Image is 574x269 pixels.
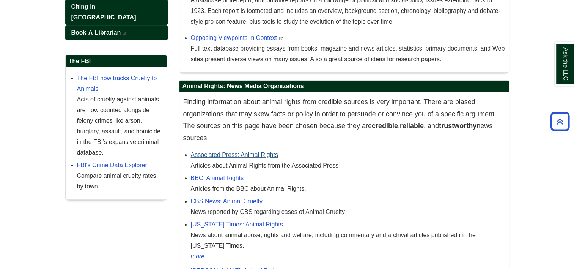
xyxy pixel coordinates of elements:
a: Book-A-Librarian [65,25,168,40]
a: FBI's Crime Data Explorer [77,162,147,168]
span: Finding information about animal rights from credible sources is very important. There are biased... [183,98,496,142]
i: This link opens in a new window [278,37,283,40]
strong: trustworthy [439,122,476,130]
a: The FBI now tracks Cruelty to Animals [77,75,157,92]
span: Citing in [GEOGRAPHIC_DATA] [71,3,136,21]
a: Associated Press: Animal Rights [191,152,278,158]
h2: Animal Rights: News Media Organizations [179,81,509,92]
span: Book-A-Librarian [71,29,121,36]
i: This link opens in a new window [123,32,127,35]
a: Back to Top [548,116,572,127]
a: Opposing Viewpoints In Context [191,35,277,41]
div: Compare animal cruelty rates by town [77,171,163,192]
a: CBS News: Animal Cruelty [191,198,263,204]
a: [US_STATE] Times: Animal Rights [191,221,283,228]
div: Articles about Animal Rights from the Associated Press [191,160,505,171]
div: Acts of cruelty against animals are now counted alongside felony crimes like arson, burglary, ass... [77,94,163,158]
strong: reliable [400,122,424,130]
div: News reported by CBS regarding cases of Animal Cruelty [191,207,505,217]
a: BBC: Animal Rights [191,175,244,181]
strong: credible [372,122,398,130]
a: more... [191,251,505,262]
div: Articles from the BBC about Animal Rights. [191,184,505,194]
h2: The FBI [66,55,167,67]
p: Full text database providing essays from books, magazine and news articles, statistics, primary d... [191,43,505,65]
div: News about animal abuse, rights and welfare, including commentary and archival articles published... [191,230,505,251]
